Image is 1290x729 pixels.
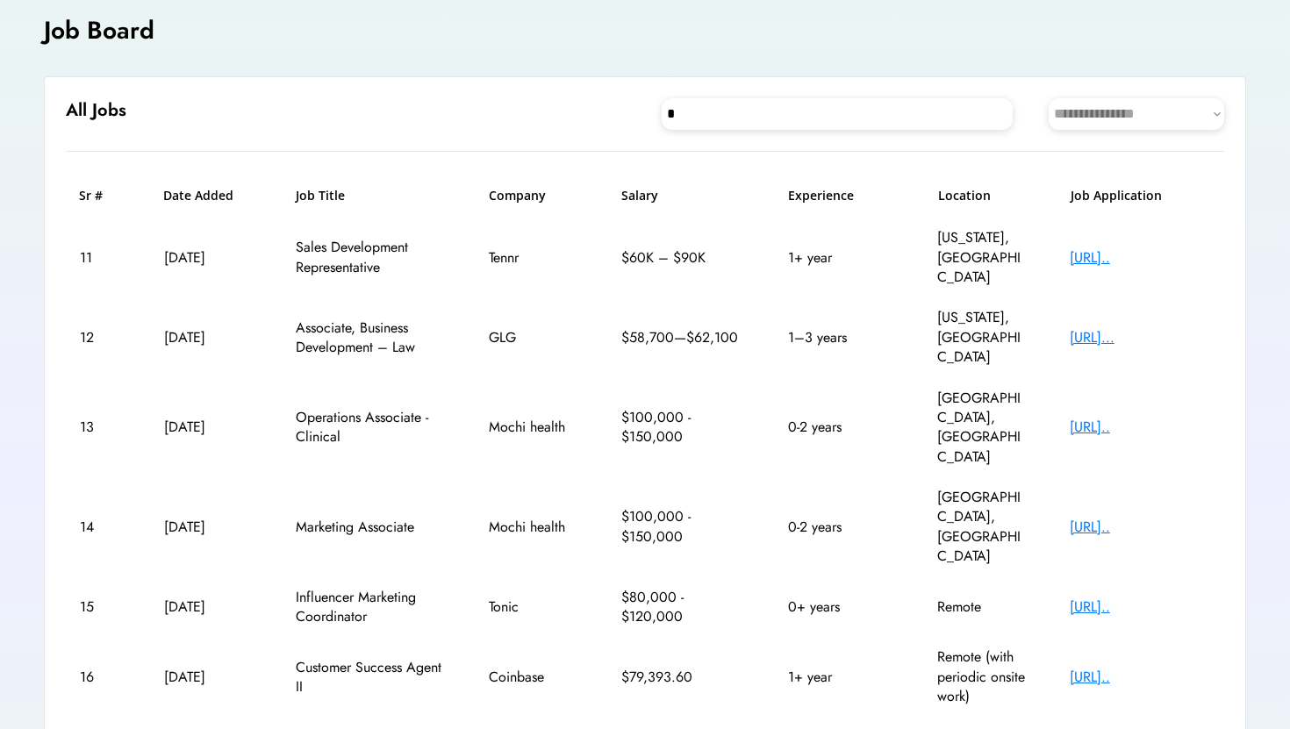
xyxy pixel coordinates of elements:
h6: Experience [788,187,893,204]
h6: Job Application [1071,187,1211,204]
h6: Location [938,187,1026,204]
div: $79,393.60 [621,668,744,687]
h6: Sr # [79,187,118,204]
div: Remote [937,597,1025,617]
h6: Job Title [296,187,345,204]
div: GLG [489,328,577,347]
div: 14 [80,518,119,537]
div: [URL].. [1070,668,1210,687]
div: [URL].. [1070,418,1210,437]
div: 12 [80,328,119,347]
div: Remote (with periodic onsite work) [937,647,1025,706]
div: 16 [80,668,119,687]
div: [URL].. [1070,518,1210,537]
div: 0+ years [788,597,893,617]
div: [URL]... [1070,328,1210,347]
h6: Salary [621,187,744,204]
div: [URL].. [1070,597,1210,617]
div: Associate, Business Development – Law [296,318,445,358]
div: Marketing Associate [296,518,445,537]
div: Tonic [489,597,577,617]
div: [DATE] [164,668,252,687]
div: [URL].. [1070,248,1210,268]
div: 15 [80,597,119,617]
div: 11 [80,248,119,268]
h6: All Jobs [66,98,126,123]
div: 1+ year [788,248,893,268]
div: Mochi health [489,418,577,437]
h6: Company [489,187,577,204]
h4: Job Board [44,13,154,47]
div: [DATE] [164,518,252,537]
div: 1–3 years [788,328,893,347]
div: $100,000 - $150,000 [621,507,744,547]
div: Tennr [489,248,577,268]
div: Influencer Marketing Coordinator [296,588,445,627]
div: Coinbase [489,668,577,687]
div: 0-2 years [788,518,893,537]
div: [US_STATE], [GEOGRAPHIC_DATA] [937,308,1025,367]
div: Mochi health [489,518,577,537]
div: $100,000 - $150,000 [621,408,744,447]
div: [DATE] [164,248,252,268]
div: $80,000 - $120,000 [621,588,744,627]
div: $58,700—$62,100 [621,328,744,347]
div: [DATE] [164,328,252,347]
div: [DATE] [164,597,252,617]
div: Customer Success Agent II [296,658,445,697]
div: Operations Associate - Clinical [296,408,445,447]
div: [GEOGRAPHIC_DATA], [GEOGRAPHIC_DATA] [937,389,1025,468]
div: [DATE] [164,418,252,437]
h6: Date Added [163,187,251,204]
div: 13 [80,418,119,437]
div: 1+ year [788,668,893,687]
div: [US_STATE], [GEOGRAPHIC_DATA] [937,228,1025,287]
div: [GEOGRAPHIC_DATA], [GEOGRAPHIC_DATA] [937,488,1025,567]
div: Sales Development Representative [296,238,445,277]
div: 0-2 years [788,418,893,437]
div: $60K – $90K [621,248,744,268]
